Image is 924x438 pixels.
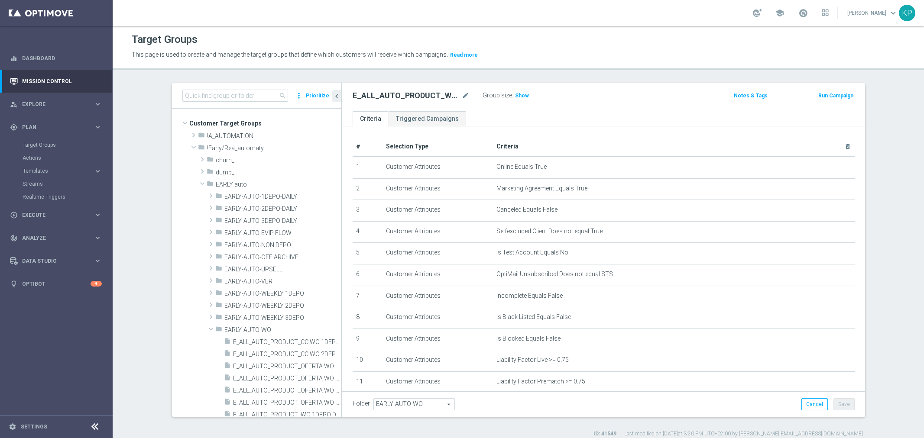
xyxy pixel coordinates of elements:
i: chevron_left [333,92,341,100]
div: Plan [10,123,94,131]
span: EARLY-AUTO-UPSELL [224,266,341,273]
div: Analyze [10,234,94,242]
span: school [775,8,785,18]
td: Customer Attributes [383,307,493,329]
span: OptiMail Unsubscribed Does not equal STS [496,271,613,278]
div: Streams [23,177,112,190]
span: Explore [22,102,94,107]
span: Templates [23,168,85,174]
i: folder [198,132,205,142]
label: Last modified on [DATE] at 3:20 PM UTC+02:00 by [PERSON_NAME][EMAIL_ADDRESS][DOMAIN_NAME] [624,430,863,438]
span: Canceled Equals False [496,206,558,213]
td: Customer Attributes [383,200,493,222]
button: track_changes Analyze keyboard_arrow_right [10,235,102,242]
h1: Target Groups [132,33,198,46]
span: Execute [22,213,94,218]
span: Online Equals True [496,163,547,171]
i: keyboard_arrow_right [94,257,102,265]
button: Read more [449,50,479,60]
a: Target Groups [23,142,90,148]
div: play_circle_outline Execute keyboard_arrow_right [10,212,102,219]
a: Streams [23,180,90,187]
i: insert_drive_file [224,410,231,420]
div: Target Groups [23,138,112,151]
div: Data Studio [10,257,94,265]
div: gps_fixed Plan keyboard_arrow_right [10,124,102,131]
span: Is Black Listed Equals False [496,313,571,321]
a: Optibot [22,272,91,295]
i: gps_fixed [10,123,18,131]
span: Analyze [22,235,94,241]
i: folder [215,241,222,251]
i: equalizer [10,55,18,62]
td: 7 [353,286,383,307]
i: track_changes [10,234,18,242]
i: folder [207,180,214,190]
span: EARLY-AUTO-3DEPO-DAILY [224,217,341,225]
h2: E_ALL_AUTO_PRODUCT_WO 1DEPO DAY28PW_DAILY [353,90,460,101]
td: 5 [353,243,383,264]
button: Data Studio keyboard_arrow_right [10,258,102,264]
span: Is Blocked Equals False [496,335,561,342]
i: keyboard_arrow_right [94,100,102,108]
span: search [279,92,286,99]
i: insert_drive_file [224,350,231,360]
i: insert_drive_file [224,362,231,372]
div: Optibot [10,272,102,295]
i: folder [215,229,222,238]
i: folder [215,192,222,202]
span: E_ALL_AUTO_PRODUCT_OFERTA WO 2DEPO WEDNESDAY_WEEKLY [233,399,341,406]
span: EARLY-AUTO-OFF ARCHIVE [224,254,341,261]
span: Data Studio [22,258,94,264]
button: lightbulb Optibot 4 [10,280,102,287]
span: E_ALL_AUTO_PRODUCT_OFERTA WO 1DEPO SUNDAY_WEEKLY [233,363,341,370]
i: folder [215,277,222,287]
span: !A_AUTOMATION [207,132,341,140]
button: Save [833,398,855,410]
i: folder [215,204,222,214]
span: E_ALL_AUTO_PRODUCT_CC WO 2DEPO DAY3_DAILY [233,351,341,358]
span: Liability Factor Prematch >= 0.75 [496,378,585,385]
i: folder [215,216,222,226]
button: Prioritize [305,90,331,102]
span: Marketing Agreement Equals True [496,185,587,192]
i: folder [215,301,222,311]
td: 4 [353,221,383,243]
td: 1 [353,157,383,178]
label: : [512,92,513,99]
button: equalizer Dashboard [10,55,102,62]
a: Triggered Campaigns [389,111,466,126]
span: E_ALL_AUTO_PRODUCT_WO 1DEPO DAY14PW_DAILY [233,411,341,419]
i: play_circle_outline [10,211,18,219]
i: lightbulb [10,280,18,288]
td: Customer Attributes [383,157,493,178]
td: 9 [353,328,383,350]
span: Show [515,93,529,99]
a: Realtime Triggers [23,193,90,200]
i: folder [215,253,222,263]
i: folder [215,265,222,275]
span: Is Test Account Equals No [496,249,568,256]
td: Customer Attributes [383,328,493,350]
span: EARLY-AUTO-WEEKLY 2DEPO [224,302,341,309]
span: Criteria [496,143,519,150]
span: Selfexcluded Client Does not equal True [496,228,603,235]
th: # [353,137,383,157]
div: Templates [23,164,112,177]
i: folder [215,289,222,299]
button: Mission Control [10,78,102,85]
button: person_search Explore keyboard_arrow_right [10,101,102,108]
button: Notes & Tags [733,91,768,100]
td: Customer Attributes [383,221,493,243]
td: 10 [353,350,383,372]
span: EARLY-AUTO-NON DEPO [224,242,341,249]
td: Customer Attributes [383,243,493,264]
td: Customer Attributes [383,178,493,200]
td: Customer Attributes [383,286,493,307]
span: E_ALL_AUTO_PRODUCT_OFERTA WO 2DEPO SUNDAY_WEEKLY [233,387,341,394]
div: Actions [23,151,112,164]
